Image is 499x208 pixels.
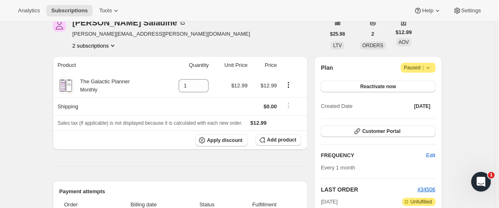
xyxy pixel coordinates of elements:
span: [DATE] [321,198,338,206]
button: Reactivate now [321,81,435,92]
th: Price [250,56,279,74]
button: Add product [256,134,301,146]
span: [DATE] [414,103,431,110]
button: Shipping actions [282,101,295,110]
button: #34506 [417,185,435,194]
span: Reactivate now [360,83,396,90]
span: Customer Portal [362,128,400,135]
button: Apply discount [195,134,247,146]
span: $12.99 [261,82,277,89]
span: 1 [488,172,494,178]
th: Quantity [163,56,211,74]
button: 2 [367,28,379,40]
th: Shipping [53,97,163,115]
div: [PERSON_NAME] Saladine [73,18,187,27]
span: Analytics [18,7,40,14]
span: ORDERS [362,43,383,48]
button: Product actions [282,80,295,89]
div: The Galactic Planner [74,78,130,94]
iframe: Intercom live chat [471,172,491,192]
small: Monthly [80,87,98,93]
h2: LAST ORDER [321,185,417,194]
span: $0.00 [263,103,277,110]
button: Product actions [73,41,117,50]
span: Tools [99,7,112,14]
th: Unit Price [211,56,250,74]
span: Add product [267,137,296,143]
span: Every 1 month [321,165,355,171]
span: Angela Saladine [53,18,66,32]
button: Tools [94,5,125,16]
span: $25.98 [330,31,345,37]
button: Edit [421,149,440,162]
span: $12.99 [231,82,247,89]
span: Sales tax (if applicable) is not displayed because it is calculated with each new order. [58,120,243,126]
span: Subscriptions [51,7,88,14]
button: Customer Portal [321,126,435,137]
span: $12.99 [250,120,267,126]
span: Help [422,7,433,14]
button: Settings [448,5,486,16]
span: [PERSON_NAME][EMAIL_ADDRESS][PERSON_NAME][DOMAIN_NAME] [73,30,250,38]
h2: Plan [321,64,333,72]
span: | [422,64,424,71]
button: Analytics [13,5,45,16]
span: Apply discount [207,137,243,144]
h2: Payment attempts [59,187,302,196]
button: [DATE] [409,101,435,112]
span: AOV [399,39,409,45]
button: Help [409,5,446,16]
span: Edit [426,151,435,160]
span: Settings [461,7,481,14]
img: product img [59,78,73,94]
h2: FREQUENCY [321,151,426,160]
span: Unfulfilled [411,199,432,205]
span: Paused [404,64,432,72]
span: 2 [372,31,374,37]
th: Product [53,56,163,74]
span: Created Date [321,102,352,110]
span: LTV [333,43,342,48]
button: Subscriptions [46,5,93,16]
span: $12.99 [396,28,412,37]
button: $25.98 [325,28,350,40]
a: #34506 [417,186,435,192]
